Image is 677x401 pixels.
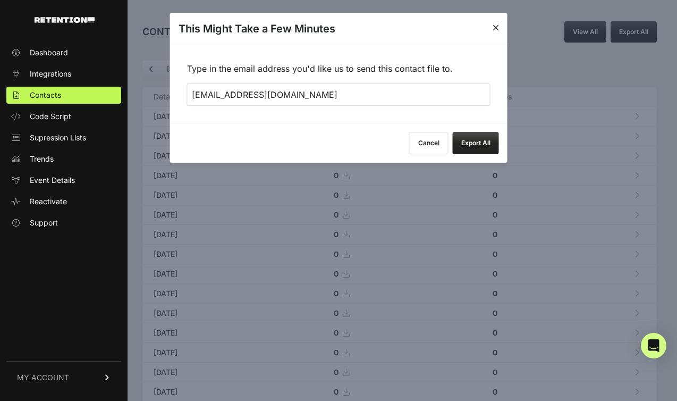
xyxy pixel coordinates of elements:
[170,45,507,123] div: Type in the email address you'd like us to send this contact file to.
[6,87,121,104] a: Contacts
[30,111,71,122] span: Code Script
[17,372,69,383] span: MY ACCOUNT
[30,47,68,58] span: Dashboard
[179,21,335,36] h3: This Might Take a Few Minutes
[30,132,86,143] span: Supression Lists
[6,65,121,82] a: Integrations
[409,132,448,154] button: Cancel
[6,44,121,61] a: Dashboard
[30,90,61,101] span: Contacts
[30,154,54,164] span: Trends
[30,218,58,228] span: Support
[453,132,499,154] button: Export All
[6,129,121,146] a: Supression Lists
[6,361,121,394] a: MY ACCOUNT
[6,108,121,125] a: Code Script
[641,333,666,358] div: Open Intercom Messenger
[6,214,121,231] a: Support
[30,196,67,207] span: Reactivate
[30,175,75,186] span: Event Details
[6,151,121,168] a: Trends
[6,172,121,189] a: Event Details
[35,17,95,23] img: Retention.com
[187,83,490,106] input: + Add recipient
[6,193,121,210] a: Reactivate
[30,69,71,79] span: Integrations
